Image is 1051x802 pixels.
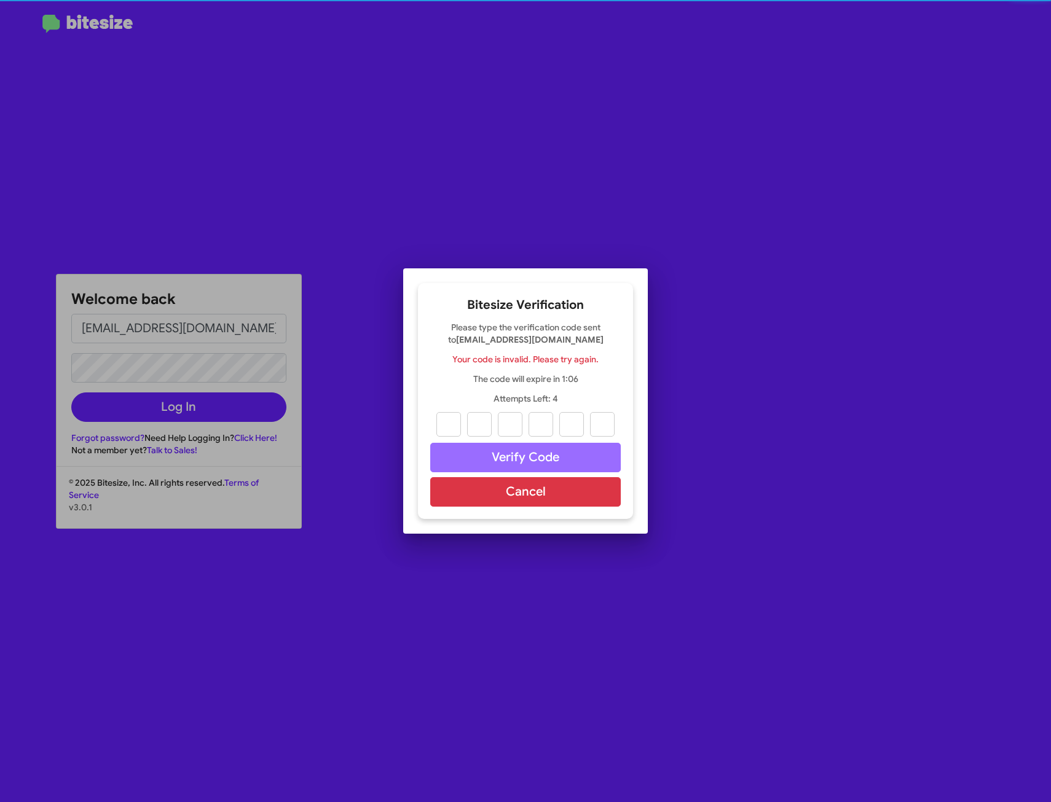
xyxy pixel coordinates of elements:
button: Verify Code [430,443,621,472]
p: Please type the verification code sent to [430,321,621,346]
button: Cancel [430,477,621,507]
p: Your code is invalid. Please try again. [430,353,621,365]
strong: [EMAIL_ADDRESS][DOMAIN_NAME] [456,334,604,345]
h2: Bitesize Verification [430,295,621,315]
p: Attempts Left: 4 [430,392,621,405]
p: The code will expire in 1:06 [430,373,621,385]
